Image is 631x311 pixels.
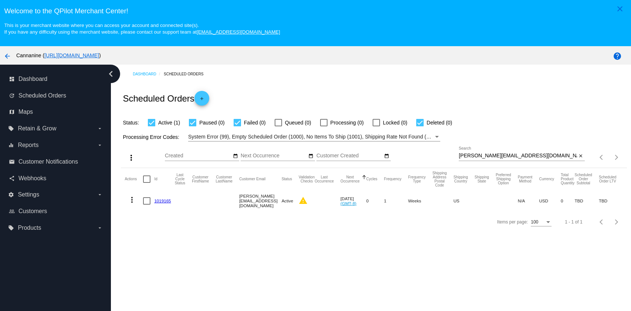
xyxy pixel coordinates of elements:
[594,150,609,165] button: Previous page
[97,126,103,131] i: arrow_drop_down
[609,150,624,165] button: Next page
[316,153,383,159] input: Customer Created
[241,153,307,159] input: Next Occurrence
[154,198,171,203] a: 1019165
[8,192,14,198] i: settings
[18,125,56,132] span: Retain & Grow
[123,91,209,106] h2: Scheduled Orders
[18,142,38,148] span: Reports
[577,152,585,160] button: Clear
[539,177,554,181] button: Change sorting for CurrencyIso
[282,198,294,203] span: Active
[164,68,210,80] a: Scheduled Orders
[384,177,401,181] button: Change sorting for Frequency
[285,118,311,127] span: Queued (0)
[244,118,266,127] span: Failed (0)
[9,156,103,168] a: email Customer Notifications
[3,52,12,61] mat-icon: arrow_back
[216,175,233,183] button: Change sorting for CustomerLastName
[518,175,533,183] button: Change sorting for PaymentMethod.Type
[384,153,389,159] mat-icon: date_range
[459,153,577,159] input: Search
[366,190,384,212] mat-cell: 0
[282,177,292,181] button: Change sorting for Status
[594,215,609,229] button: Previous page
[408,190,432,212] mat-cell: Weeks
[18,225,41,231] span: Products
[197,96,206,105] mat-icon: add
[123,120,139,126] span: Status:
[8,225,14,231] i: local_offer
[239,190,281,212] mat-cell: [PERSON_NAME][EMAIL_ADDRESS][DOMAIN_NAME]
[188,132,440,141] mat-select: Filter by Processing Error Codes
[531,220,552,225] mat-select: Items per page:
[8,142,14,148] i: equalizer
[18,76,47,82] span: Dashboard
[330,118,364,127] span: Processing (0)
[9,93,15,99] i: update
[613,52,622,61] mat-icon: help
[16,52,101,58] span: Cannanine ( )
[197,29,280,35] a: [EMAIL_ADDRESS][DOMAIN_NAME]
[561,168,574,190] mat-header-cell: Total Product Quantity
[366,177,377,181] button: Change sorting for Cycles
[9,109,15,115] i: map
[97,142,103,148] i: arrow_drop_down
[9,159,15,165] i: email
[18,175,46,182] span: Webhooks
[44,52,99,58] a: [URL][DOMAIN_NAME]
[97,192,103,198] i: arrow_drop_down
[574,173,592,185] button: Change sorting for Subtotal
[123,134,179,140] span: Processing Error Codes:
[599,190,623,212] mat-cell: TBD
[9,73,103,85] a: dashboard Dashboard
[427,118,452,127] span: Deleted (0)
[4,23,280,35] small: This is your merchant website where you can access your account and connected site(s). If you hav...
[340,175,360,183] button: Change sorting for NextOccurrenceUtc
[158,118,180,127] span: Active (1)
[18,208,47,215] span: Customers
[18,191,39,198] span: Settings
[308,153,313,159] mat-icon: date_range
[9,205,103,217] a: people_outline Customers
[199,118,224,127] span: Paused (0)
[408,175,425,183] button: Change sorting for FrequencyType
[454,190,475,212] mat-cell: US
[615,4,624,13] mat-icon: close
[165,153,231,159] input: Created
[497,219,528,225] div: Items per page:
[340,201,356,206] a: (GMT-8)
[18,158,78,165] span: Customer Notifications
[154,177,157,181] button: Change sorting for Id
[9,172,103,184] a: share Webhooks
[599,175,616,183] button: Change sorting for LifetimeValue
[496,173,511,185] button: Change sorting for PreferredShippingOption
[9,76,15,82] i: dashboard
[125,168,143,190] mat-header-cell: Actions
[475,175,489,183] button: Change sorting for ShippingState
[340,190,366,212] mat-cell: [DATE]
[9,106,103,118] a: map Maps
[454,175,468,183] button: Change sorting for ShippingCountry
[9,90,103,102] a: update Scheduled Orders
[561,190,574,212] mat-cell: 0
[383,118,407,127] span: Locked (0)
[18,92,66,99] span: Scheduled Orders
[578,153,583,159] mat-icon: close
[105,68,117,80] i: chevron_left
[609,215,624,229] button: Next page
[299,168,315,190] mat-header-cell: Validation Checks
[432,171,447,187] button: Change sorting for ShippingPostcode
[9,175,15,181] i: share
[18,109,33,115] span: Maps
[384,190,408,212] mat-cell: 1
[9,208,15,214] i: people_outline
[565,219,582,225] div: 1 - 1 of 1
[192,175,209,183] button: Change sorting for CustomerFirstName
[4,7,627,15] h3: Welcome to the QPilot Merchant Center!
[133,68,164,80] a: Dashboard
[8,126,14,131] i: local_offer
[239,177,265,181] button: Change sorting for CustomerEmail
[531,219,538,225] span: 100
[539,190,561,212] mat-cell: USD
